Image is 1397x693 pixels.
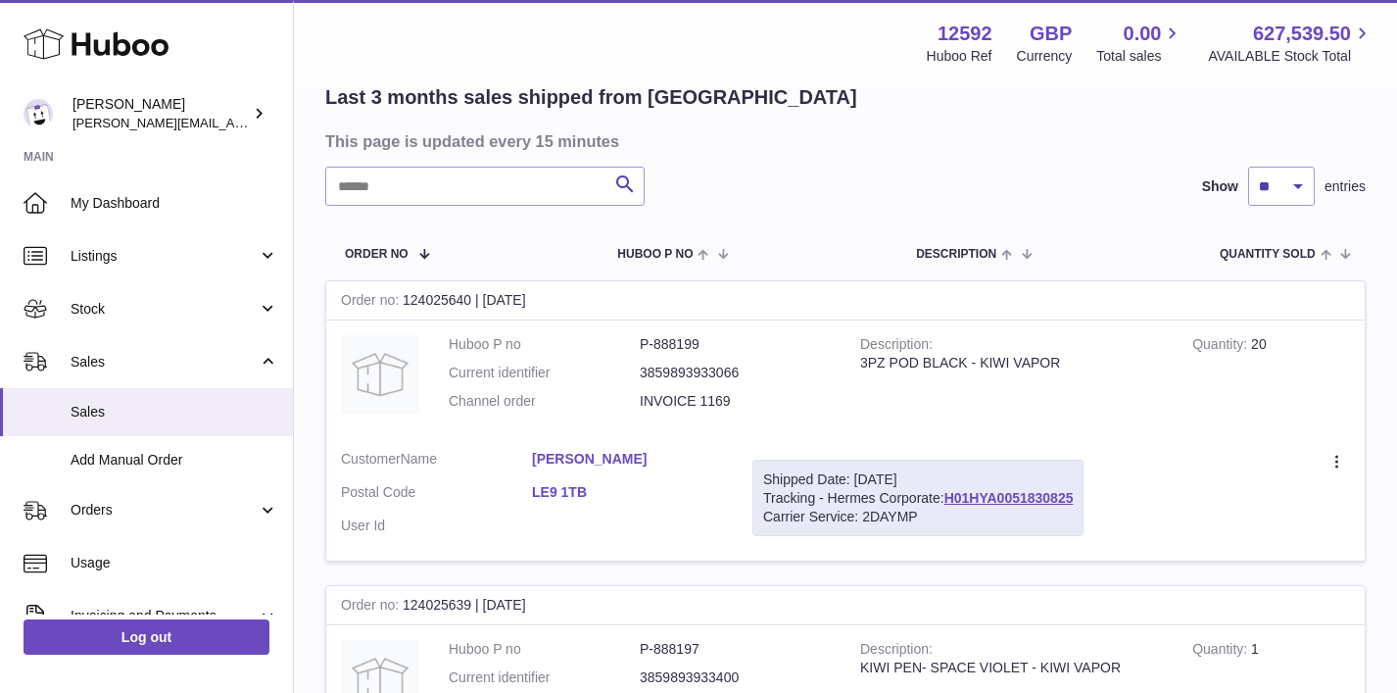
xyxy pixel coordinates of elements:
[860,641,933,662] strong: Description
[1096,47,1183,66] span: Total sales
[763,508,1073,526] div: Carrier Service: 2DAYMP
[345,248,409,261] span: Order No
[860,354,1163,372] div: 3PZ POD BLACK - KIWI VAPOR
[326,586,1365,625] div: 124025639 | [DATE]
[938,21,992,47] strong: 12592
[71,353,258,371] span: Sales
[860,336,933,357] strong: Description
[927,47,992,66] div: Huboo Ref
[71,607,258,625] span: Invoicing and Payments
[532,450,723,469] a: [PERSON_NAME]
[71,247,258,266] span: Listings
[1178,321,1365,435] td: 20
[326,281,1365,321] div: 124025640 | [DATE]
[72,115,393,130] span: [PERSON_NAME][EMAIL_ADDRESS][DOMAIN_NAME]
[763,470,1073,489] div: Shipped Date: [DATE]
[1253,21,1351,47] span: 627,539.50
[341,292,403,313] strong: Order no
[449,640,640,659] dt: Huboo P no
[341,335,419,414] img: no-photo.jpg
[752,460,1084,537] div: Tracking - Hermes Corporate:
[1096,21,1183,66] a: 0.00 Total sales
[640,392,831,411] dd: INVOICE 1169
[71,194,278,213] span: My Dashboard
[71,451,278,470] span: Add Manual Order
[1202,177,1238,196] label: Show
[341,597,403,618] strong: Order no
[341,450,532,473] dt: Name
[640,668,831,687] dd: 3859893933400
[449,668,640,687] dt: Current identifier
[532,483,723,502] a: LE9 1TB
[640,364,831,382] dd: 3859893933066
[24,99,53,128] img: alessandra@kiwivapor.com
[944,490,1074,506] a: H01HYA0051830825
[341,451,401,467] span: Customer
[1208,21,1373,66] a: 627,539.50 AVAILABLE Stock Total
[341,517,532,535] dt: User Id
[449,335,640,354] dt: Huboo P no
[640,335,831,354] dd: P-888199
[617,248,693,261] span: Huboo P no
[71,554,278,572] span: Usage
[449,364,640,382] dt: Current identifier
[71,403,278,421] span: Sales
[1192,641,1251,662] strong: Quantity
[1192,336,1251,357] strong: Quantity
[341,483,532,507] dt: Postal Code
[1220,248,1316,261] span: Quantity Sold
[1124,21,1162,47] span: 0.00
[449,392,640,411] dt: Channel order
[325,84,857,111] h2: Last 3 months sales shipped from [GEOGRAPHIC_DATA]
[72,95,249,132] div: [PERSON_NAME]
[860,659,1163,677] div: KIWI PEN- SPACE VIOLET - KIWI VAPOR
[71,501,258,520] span: Orders
[916,248,996,261] span: Description
[640,640,831,659] dd: P-888197
[1030,21,1072,47] strong: GBP
[1017,47,1073,66] div: Currency
[325,130,1361,152] h3: This page is updated every 15 minutes
[71,300,258,319] span: Stock
[24,619,269,655] a: Log out
[1208,47,1373,66] span: AVAILABLE Stock Total
[1325,177,1366,196] span: entries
